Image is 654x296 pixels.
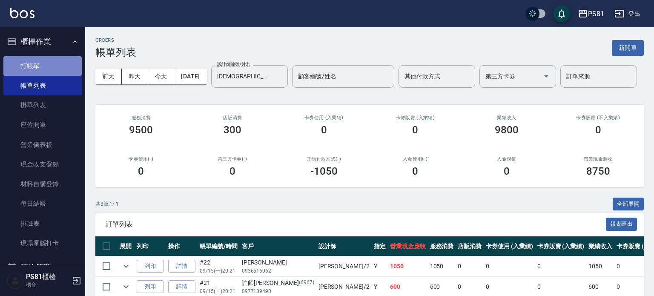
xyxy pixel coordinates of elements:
th: 操作 [166,236,198,256]
button: 報表匯出 [606,218,637,231]
a: 新開單 [612,43,644,52]
button: 列印 [137,280,164,293]
a: 帳單列表 [3,76,82,95]
h3: 9500 [129,124,153,136]
a: 每日結帳 [3,194,82,213]
h3: 0 [412,124,418,136]
th: 指定 [372,236,388,256]
h2: 入金儲值 [471,156,542,162]
h5: PS81櫃檯 [26,273,69,281]
button: PS81 [574,5,608,23]
h2: 入金使用(-) [380,156,451,162]
a: 座位開單 [3,115,82,135]
th: 營業現金應收 [388,236,428,256]
button: expand row [120,260,132,273]
th: 帳單編號/時間 [198,236,240,256]
h2: 店販消費 [197,115,268,121]
div: 許師[PERSON_NAME] [242,279,314,287]
th: 客戶 [240,236,316,256]
a: 排班表 [3,214,82,233]
a: 現金收支登錄 [3,155,82,174]
h3: 0 [504,165,510,177]
h3: 0 [229,165,235,177]
h3: 0 [412,165,418,177]
th: 展開 [118,236,135,256]
button: 新開單 [612,40,644,56]
a: 現場電腦打卡 [3,233,82,253]
h2: 業績收入 [471,115,542,121]
th: 卡券使用 (入業績) [484,236,535,256]
a: 掛單列表 [3,95,82,115]
td: 1050 [428,256,456,276]
div: PS81 [588,9,604,19]
h3: 服務消費 [106,115,177,121]
div: [PERSON_NAME] [242,258,314,267]
td: 0 [456,256,484,276]
p: 09/15 (一) 20:21 [200,287,238,295]
button: 列印 [137,260,164,273]
h2: 卡券使用 (入業績) [288,115,359,121]
h3: 0 [138,165,144,177]
th: 店販消費 [456,236,484,256]
h3: 9800 [495,124,519,136]
button: 預約管理 [3,256,82,279]
th: 列印 [135,236,166,256]
td: 0 [535,256,587,276]
td: 1050 [388,256,428,276]
a: 詳情 [168,260,195,273]
p: 櫃台 [26,281,69,289]
p: 0936516062 [242,267,314,275]
span: 訂單列表 [106,220,606,229]
h3: 0 [595,124,601,136]
h2: 卡券販賣 (入業績) [380,115,451,121]
h3: 0 [321,124,327,136]
h3: 8750 [586,165,610,177]
a: 營業儀表板 [3,135,82,155]
img: Person [7,272,24,289]
p: 0977139493 [242,287,314,295]
a: 打帳單 [3,56,82,76]
th: 服務消費 [428,236,456,256]
button: [DATE] [174,69,207,84]
td: 0 [484,256,535,276]
button: save [553,5,570,22]
button: 登出 [611,6,644,22]
p: 共 8 筆, 1 / 1 [95,200,119,208]
th: 卡券販賣 (入業績) [535,236,587,256]
h2: 第三方卡券(-) [197,156,268,162]
button: Open [539,69,553,83]
a: 報表匯出 [606,220,637,228]
h3: 300 [224,124,241,136]
th: 業績收入 [586,236,614,256]
td: #22 [198,256,240,276]
h2: 營業現金應收 [562,156,634,162]
td: Y [372,256,388,276]
p: 09/15 (一) 20:21 [200,267,238,275]
td: [PERSON_NAME] /2 [316,256,372,276]
h2: 卡券使用(-) [106,156,177,162]
img: Logo [10,8,34,18]
button: expand row [120,280,132,293]
td: 1050 [586,256,614,276]
button: 昨天 [122,69,148,84]
h3: 帳單列表 [95,46,136,58]
h2: 其他付款方式(-) [288,156,359,162]
h2: 卡券販賣 (不入業績) [562,115,634,121]
button: 全部展開 [613,198,644,211]
h2: ORDERS [95,37,136,43]
button: 櫃檯作業 [3,31,82,53]
th: 設計師 [316,236,372,256]
a: 詳情 [168,280,195,293]
h3: -1050 [310,165,338,177]
a: 材料自購登錄 [3,174,82,194]
p: (6967) [299,279,314,287]
button: 前天 [95,69,122,84]
button: 今天 [148,69,175,84]
label: 設計師編號/姓名 [217,61,250,68]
